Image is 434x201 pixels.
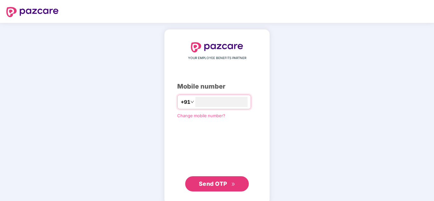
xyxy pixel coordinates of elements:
span: down [190,100,194,104]
span: +91 [181,98,190,106]
span: Send OTP [199,180,227,187]
img: logo [191,42,243,52]
span: YOUR EMPLOYEE BENEFITS PARTNER [188,56,246,61]
div: Mobile number [177,82,257,91]
span: double-right [231,182,235,186]
img: logo [6,7,59,17]
a: Change mobile number? [177,113,225,118]
button: Send OTPdouble-right [185,176,249,191]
